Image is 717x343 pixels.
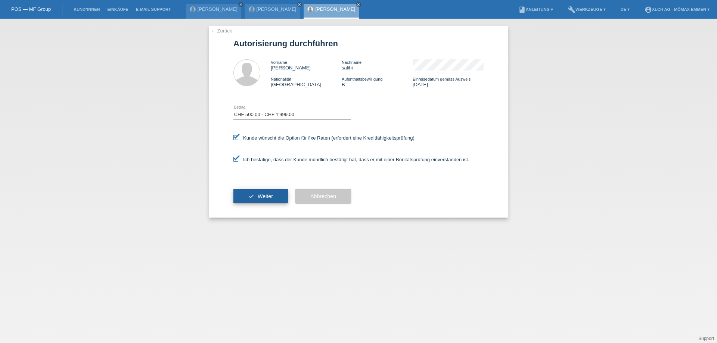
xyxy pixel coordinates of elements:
[413,76,484,87] div: [DATE]
[233,135,415,141] label: Kunde wünscht die Option für fixe Raten (erfordert eine Kreditfähigkeitsprüfung)
[342,76,413,87] div: B
[233,39,484,48] h1: Autorisierung durchführen
[70,7,103,12] a: Kund*innen
[342,60,361,65] span: Nachname
[239,3,243,6] i: close
[103,7,132,12] a: Einkäufe
[357,3,360,6] i: close
[342,77,382,81] span: Aufenthaltsbewilligung
[641,7,713,12] a: account_circleXLCH AG - Mömax Emmen ▾
[271,76,342,87] div: [GEOGRAPHIC_DATA]
[356,2,361,7] a: close
[617,7,633,12] a: DE ▾
[515,7,557,12] a: bookAnleitung ▾
[238,2,243,7] a: close
[211,28,232,34] a: ← Zurück
[233,157,469,162] label: Ich bestätige, dass der Kunde mündlich bestätigt hat, dass er mit einer Bonitätsprüfung einversta...
[257,6,297,12] a: [PERSON_NAME]
[233,189,288,203] button: check Weiter
[132,7,175,12] a: E-Mail Support
[413,77,471,81] span: Einreisedatum gemäss Ausweis
[645,6,652,13] i: account_circle
[342,59,413,71] div: salihi
[271,60,287,65] span: Vorname
[298,3,301,6] i: close
[310,193,336,199] span: Abbrechen
[11,6,51,12] a: POS — MF Group
[248,193,254,199] i: check
[295,189,351,203] button: Abbrechen
[258,193,273,199] span: Weiter
[564,7,609,12] a: buildWerkzeuge ▾
[568,6,575,13] i: build
[271,59,342,71] div: [PERSON_NAME]
[518,6,526,13] i: book
[315,6,355,12] a: [PERSON_NAME]
[698,336,714,341] a: Support
[198,6,238,12] a: [PERSON_NAME]
[271,77,291,81] span: Nationalität
[297,2,302,7] a: close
